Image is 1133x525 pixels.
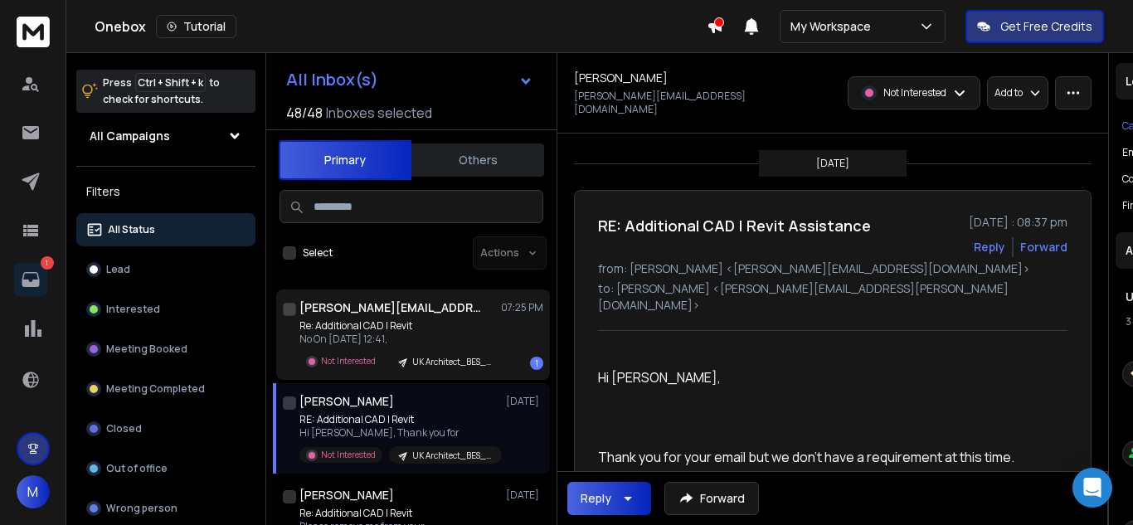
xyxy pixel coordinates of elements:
[76,492,255,525] button: Wrong person
[76,333,255,366] button: Meeting Booked
[299,487,394,503] h1: [PERSON_NAME]
[664,482,759,515] button: Forward
[598,214,871,237] h1: RE: Additional CAD | Revit Assistance
[106,263,130,276] p: Lead
[106,502,177,515] p: Wrong person
[41,256,54,270] p: 1
[506,395,543,408] p: [DATE]
[17,475,50,508] button: M
[76,412,255,445] button: Closed
[567,482,651,515] button: Reply
[95,15,707,38] div: Onebox
[883,86,946,100] p: Not Interested
[103,75,220,108] p: Press to check for shortcuts.
[598,280,1067,314] p: to: [PERSON_NAME] <[PERSON_NAME][EMAIL_ADDRESS][PERSON_NAME][DOMAIN_NAME]>
[108,223,155,236] p: All Status
[411,142,544,178] button: Others
[412,450,492,462] p: UK Architect_BES_[DATE]
[76,119,255,153] button: All Campaigns
[299,333,498,346] p: No On [DATE] 12:41,
[135,73,206,92] span: Ctrl + Shift + k
[581,490,611,507] div: Reply
[974,239,1005,255] button: Reply
[530,357,543,370] div: 1
[106,422,142,435] p: Closed
[299,393,394,410] h1: [PERSON_NAME]
[506,489,543,502] p: [DATE]
[76,180,255,203] h3: Filters
[279,140,411,180] button: Primary
[273,63,547,96] button: All Inbox(s)
[816,157,849,170] p: [DATE]
[299,426,498,440] p: Hi [PERSON_NAME], Thank you for
[76,253,255,286] button: Lead
[965,10,1104,43] button: Get Free Credits
[90,128,170,144] h1: All Campaigns
[106,343,187,356] p: Meeting Booked
[1020,239,1067,255] div: Forward
[106,462,168,475] p: Out of office
[286,71,378,88] h1: All Inbox(s)
[790,18,878,35] p: My Workspace
[598,448,1014,466] span: Thank you for your email but we don’t have a requirement at this time.
[969,214,1067,231] p: [DATE] : 08:37 pm
[76,372,255,406] button: Meeting Completed
[994,86,1023,100] p: Add to
[1000,18,1092,35] p: Get Free Credits
[286,103,323,123] span: 48 / 48
[574,70,668,86] h1: [PERSON_NAME]
[299,299,482,316] h1: [PERSON_NAME][EMAIL_ADDRESS][DOMAIN_NAME]
[299,319,498,333] p: Re: Additional CAD | Revit
[1072,468,1112,508] div: Open Intercom Messenger
[574,90,828,116] p: [PERSON_NAME][EMAIL_ADDRESS][DOMAIN_NAME]
[76,293,255,326] button: Interested
[14,263,47,296] a: 1
[598,368,721,386] span: Hi [PERSON_NAME],
[321,355,376,367] p: Not Interested
[598,260,1067,277] p: from: [PERSON_NAME] <[PERSON_NAME][EMAIL_ADDRESS][DOMAIN_NAME]>
[106,303,160,316] p: Interested
[76,213,255,246] button: All Status
[299,413,498,426] p: RE: Additional CAD | Revit
[412,356,492,368] p: UK Architect_BES_[DATE]
[299,507,498,520] p: Re: Additional CAD | Revit
[326,103,432,123] h3: Inboxes selected
[156,15,236,38] button: Tutorial
[303,246,333,260] label: Select
[501,301,543,314] p: 07:25 PM
[106,382,205,396] p: Meeting Completed
[321,449,376,461] p: Not Interested
[76,452,255,485] button: Out of office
